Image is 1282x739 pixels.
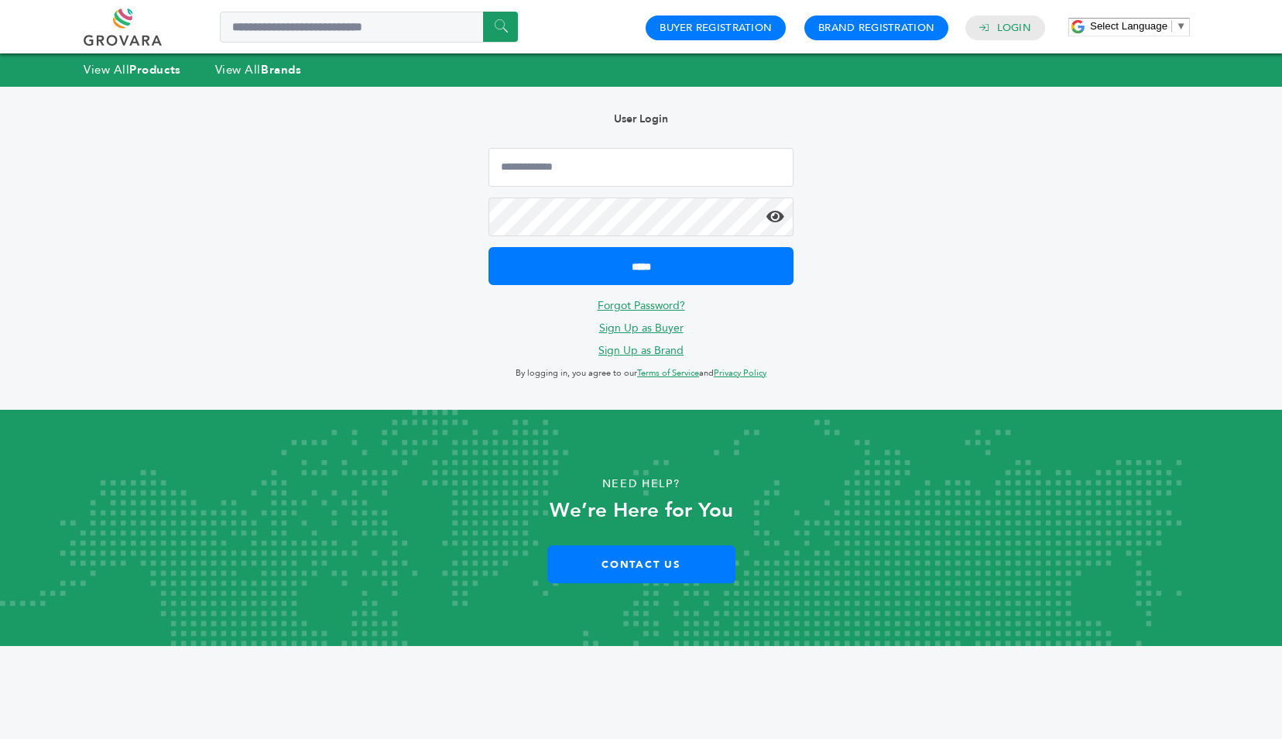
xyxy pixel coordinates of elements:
strong: Brands [261,62,301,77]
a: Brand Registration [818,21,934,35]
a: Sign Up as Buyer [599,321,684,335]
a: Forgot Password? [598,298,685,313]
p: By logging in, you agree to our and [488,364,794,383]
a: View AllProducts [84,62,181,77]
strong: We’re Here for You [550,497,733,524]
a: View AllBrands [215,62,302,77]
b: User Login [614,112,668,126]
a: Sign Up as Brand [598,343,684,358]
p: Need Help? [64,473,1218,496]
input: Password [488,198,794,236]
a: Login [997,21,1031,35]
a: Select Language​ [1090,20,1186,32]
strong: Products [129,62,180,77]
a: Terms of Service [637,367,699,379]
a: Contact Us [547,545,735,583]
a: Buyer Registration [660,21,772,35]
input: Email Address [488,148,794,187]
a: Privacy Policy [714,367,766,379]
input: Search a product or brand... [220,12,518,43]
span: ▼ [1176,20,1186,32]
span: Select Language [1090,20,1167,32]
